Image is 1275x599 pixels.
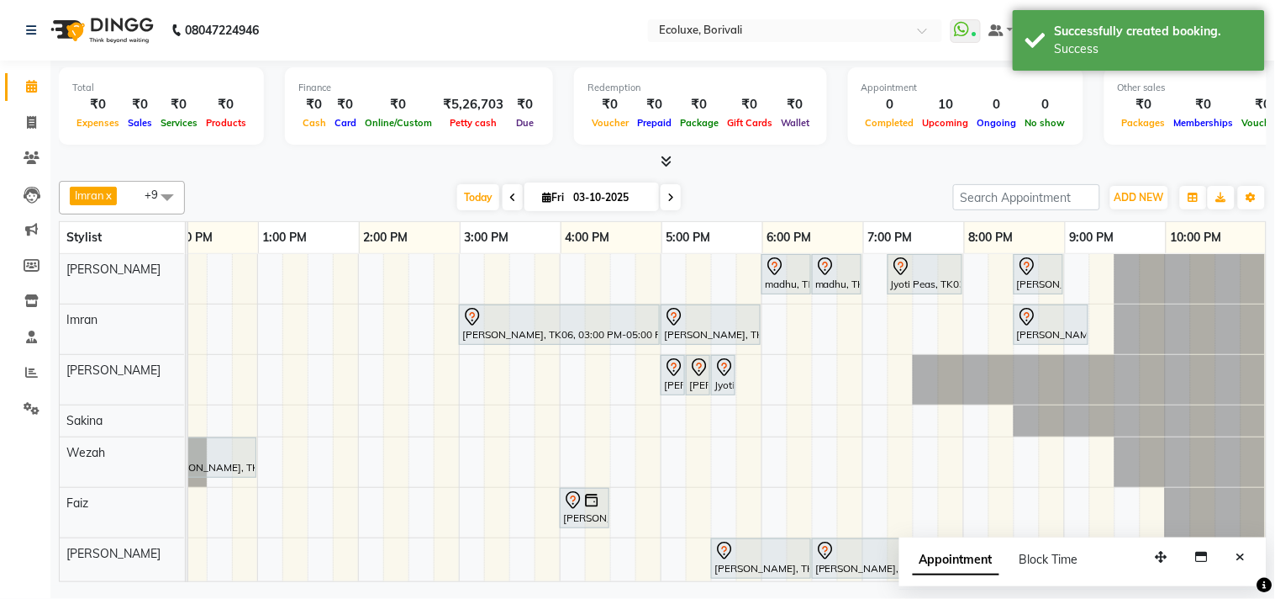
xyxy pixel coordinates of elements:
[361,95,436,114] div: ₹0
[158,440,255,475] div: [PERSON_NAME], TK01, 12:00 PM-01:00 PM, [DEMOGRAPHIC_DATA] - Haircut Senior Stylist
[66,363,161,378] span: [PERSON_NAME]
[723,117,777,129] span: Gift Cards
[1015,257,1062,292] div: [PERSON_NAME], TK05, 08:30 PM-09:00 PM, Men Haircut - Senior Haircut
[965,225,1018,250] a: 8:00 PM
[913,545,999,575] span: Appointment
[864,225,917,250] a: 7:00 PM
[1055,40,1252,58] div: Success
[861,95,919,114] div: 0
[330,95,361,114] div: ₹0
[461,307,658,342] div: [PERSON_NAME], TK06, 03:00 PM-05:00 PM, Touchup - Root Touch (Up To 2 Inch) Inoa
[561,225,614,250] a: 4:00 PM
[457,184,499,210] span: Today
[66,413,103,428] span: Sakina
[1055,23,1252,40] div: Successfully created booking.
[124,95,156,114] div: ₹0
[72,81,250,95] div: Total
[861,81,1070,95] div: Appointment
[72,95,124,114] div: ₹0
[676,95,723,114] div: ₹0
[145,188,171,201] span: +9
[43,7,158,54] img: logo
[445,117,501,129] span: Petty cash
[1066,225,1119,250] a: 9:00 PM
[510,95,540,114] div: ₹0
[66,445,105,460] span: Wezah
[298,117,330,129] span: Cash
[688,358,709,393] div: [PERSON_NAME], TK03, 05:15 PM-05:30 PM, Woman Eyebrow
[1110,186,1168,209] button: ADD NEW
[66,312,97,327] span: Imran
[587,117,633,129] span: Voucher
[953,184,1100,210] input: Search Appointment
[1167,225,1226,250] a: 10:00 PM
[1170,95,1238,114] div: ₹0
[662,307,759,342] div: [PERSON_NAME], TK04, 05:00 PM-06:00 PM, [DEMOGRAPHIC_DATA] - Haircut Senior Stylist
[861,117,919,129] span: Completed
[1021,95,1070,114] div: 0
[538,191,568,204] span: Fri
[361,117,436,129] span: Online/Custom
[633,95,676,114] div: ₹0
[1015,307,1087,342] div: [PERSON_NAME] EN, TK02, 08:30 PM-09:15 PM, Hair Ritual's - Kerastase Scrub
[763,225,816,250] a: 6:00 PM
[436,95,510,114] div: ₹5,26,703
[330,117,361,129] span: Card
[676,117,723,129] span: Package
[202,117,250,129] span: Products
[66,262,161,277] span: [PERSON_NAME]
[889,257,961,292] div: Jyoti Peas, TK03, 07:15 PM-08:00 PM, Classic Medium Hairwash
[919,95,973,114] div: 10
[156,95,202,114] div: ₹0
[185,7,259,54] b: 08047224946
[777,117,814,129] span: Wallet
[1021,117,1070,129] span: No show
[1118,95,1170,114] div: ₹0
[814,257,860,292] div: madhu, TK08, 06:30 PM-07:00 PM, Hair Colour - Inoa (Global)
[763,257,809,292] div: madhu, TK08, 06:00 PM-06:30 PM, Men Haircut - Senior Haircut
[973,95,1021,114] div: 0
[104,188,112,202] a: x
[66,496,88,511] span: Faiz
[713,541,809,576] div: [PERSON_NAME], TK03, 05:30 PM-06:30 PM, Bomb Pedicure
[587,81,814,95] div: Redemption
[561,490,608,526] div: [PERSON_NAME], TK09, 04:00 PM-04:30 PM, Blowdry Long
[1229,544,1253,570] button: Close
[360,225,413,250] a: 2:00 PM
[66,230,102,245] span: Stylist
[1118,117,1170,129] span: Packages
[723,95,777,114] div: ₹0
[777,95,814,114] div: ₹0
[973,117,1021,129] span: Ongoing
[512,117,538,129] span: Due
[633,117,676,129] span: Prepaid
[156,117,202,129] span: Services
[1170,117,1238,129] span: Memberships
[1019,552,1078,567] span: Block Time
[66,546,161,561] span: [PERSON_NAME]
[72,117,124,129] span: Expenses
[587,95,633,114] div: ₹0
[814,541,910,576] div: [PERSON_NAME], TK03, 06:30 PM-07:30 PM, Classic Manicure
[298,95,330,114] div: ₹0
[713,358,734,393] div: Jyoti Peas, TK03, 05:30 PM-05:45 PM, Waxing (Rica Wax) - Underarms
[202,95,250,114] div: ₹0
[919,117,973,129] span: Upcoming
[461,225,514,250] a: 3:00 PM
[298,81,540,95] div: Finance
[75,188,104,202] span: Imran
[1114,191,1164,204] span: ADD NEW
[662,225,715,250] a: 5:00 PM
[662,358,683,393] div: [PERSON_NAME], TK03, 05:00 PM-05:15 PM, Woman Upperlip
[259,225,312,250] a: 1:00 PM
[124,117,156,129] span: Sales
[568,185,652,210] input: 2025-10-03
